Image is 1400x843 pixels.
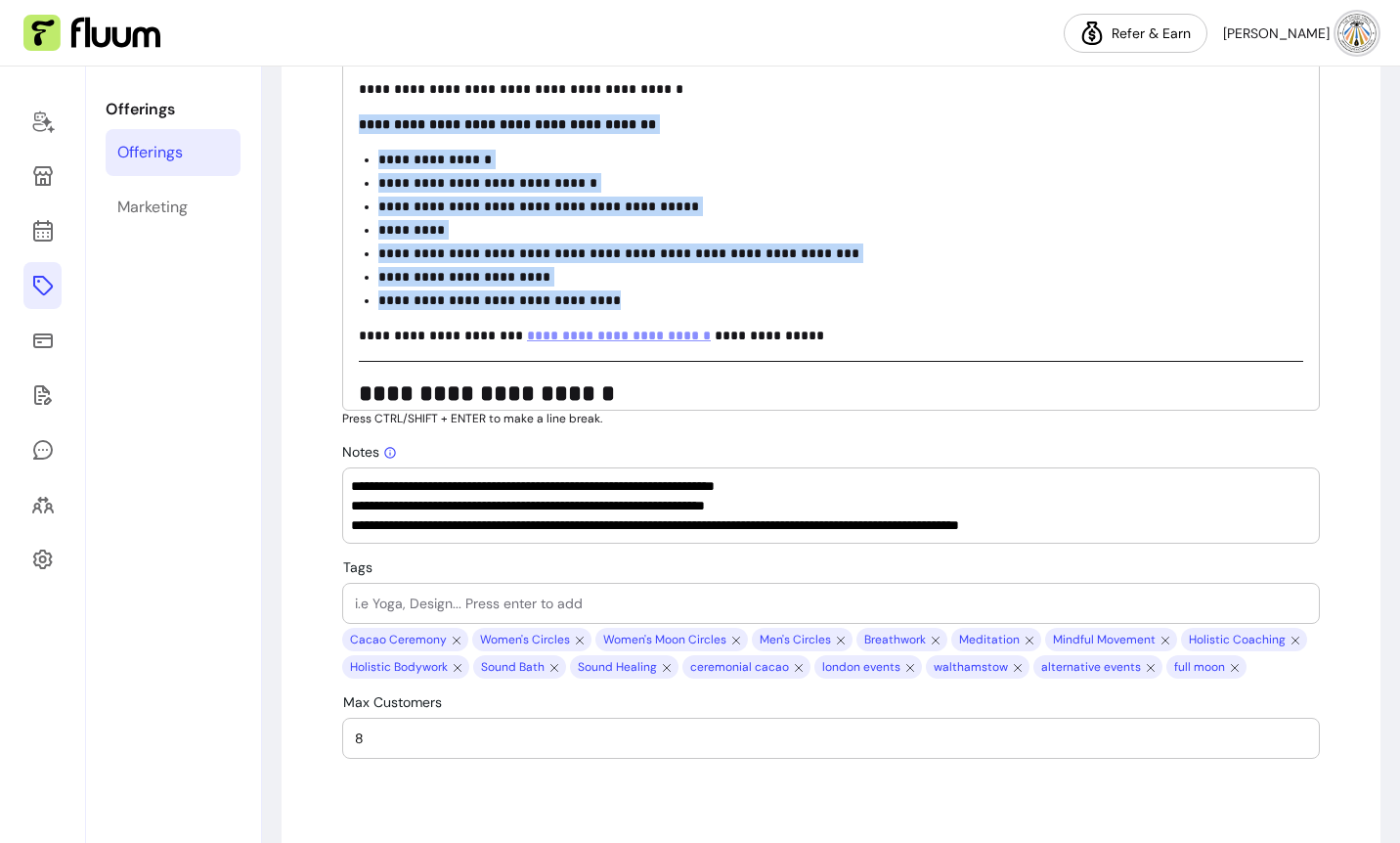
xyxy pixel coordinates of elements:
span: full moon [1170,659,1227,675]
span: Holistic Coaching [1185,632,1288,647]
a: Storefront [23,153,62,200]
a: Refer & Earn [1064,14,1207,53]
a: Clients [23,481,62,528]
a: My Messages [23,426,62,473]
div: Offerings [117,141,183,164]
span: close chip [928,628,943,651]
a: Calendar [23,207,62,254]
span: Holistic Bodywork [346,659,450,675]
span: Women's Moon Circles [599,632,728,647]
span: Sound Bath [477,659,547,675]
button: avatar[PERSON_NAME] [1223,14,1377,53]
span: close chip [450,655,465,679]
input: Tags [355,594,1307,613]
img: avatar [1337,14,1377,53]
a: Sales [23,317,62,364]
span: close chip [1288,628,1303,651]
input: Max Customers [355,729,1307,748]
span: Meditation [955,632,1022,647]
a: Marketing [106,184,241,231]
span: Breathwork [860,632,928,647]
span: close chip [1227,655,1243,679]
span: london events [818,659,902,675]
span: Men's Circles [756,632,833,647]
a: Offerings [23,262,62,309]
span: Cacao Ceremony [346,632,449,647]
span: close chip [547,655,562,679]
span: Sound Healing [574,659,659,675]
span: close chip [833,628,849,651]
span: close chip [1158,628,1173,651]
span: close chip [659,655,675,679]
span: close chip [791,655,807,679]
p: Press CTRL/SHIFT + ENTER to make a line break. [342,411,1320,426]
span: close chip [1022,628,1037,651]
p: Offerings [106,98,241,121]
a: Offerings [106,129,241,176]
span: [PERSON_NAME] [1223,23,1330,43]
a: Home [23,98,62,145]
span: Women's Circles [476,632,572,647]
span: alternative events [1037,659,1143,675]
textarea: Add your own notes [351,476,1311,535]
span: close chip [449,628,464,651]
span: close chip [1010,655,1026,679]
div: Marketing [117,196,188,219]
span: Max Customers [343,693,442,711]
span: Mindful Movement [1049,632,1158,647]
img: Fluum Logo [23,15,160,52]
span: close chip [1143,655,1159,679]
a: Settings [23,536,62,583]
span: Notes [342,443,397,461]
span: close chip [572,628,588,651]
span: walthamstow [930,659,1010,675]
span: close chip [902,655,918,679]
span: ceremonial cacao [686,659,791,675]
span: close chip [728,628,744,651]
a: Forms [23,372,62,419]
span: Tags [343,558,372,576]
